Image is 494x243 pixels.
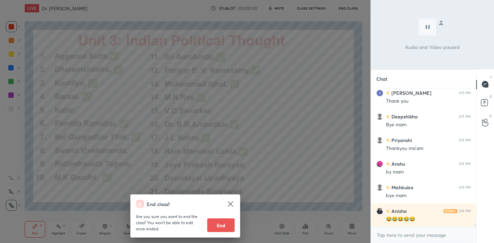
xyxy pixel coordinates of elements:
div: Bye mam [386,121,471,128]
button: End [207,218,235,232]
img: no-rating-badge.077c3623.svg [386,139,390,142]
div: Thankyou ma'am [386,145,471,152]
div: bye mam [386,192,471,199]
div: 3:15 PM [459,138,471,142]
img: no-rating-badge.077c3623.svg [386,209,390,213]
div: by mam [386,169,471,176]
img: default.png [376,137,383,143]
div: 3:15 PM [459,185,471,189]
div: 3:15 PM [459,91,471,95]
div: 3:15 PM [459,209,471,213]
p: T [490,75,492,80]
img: no-rating-badge.077c3623.svg [386,186,390,190]
img: iconic-light.a09c19a4.png [444,209,457,213]
img: default.png [376,113,383,120]
div: grid [371,88,476,227]
img: no-rating-badge.077c3623.svg [386,115,390,119]
p: Are you sure you want to end the class? You won’t be able to edit once ended. [136,214,202,232]
h6: Priyanshi [390,137,412,144]
img: default.png [376,184,383,191]
h6: Deepshikha [390,113,418,120]
img: 8193e847b0e94286bf0fa860910a250c.jpg [376,207,383,214]
img: no-rating-badge.077c3623.svg [386,162,390,166]
p: G [489,113,492,118]
h6: [PERSON_NAME] [390,89,432,97]
div: 3:15 PM [459,114,471,118]
img: no-rating-badge.077c3623.svg [386,91,390,95]
p: D [490,94,492,99]
p: Chat [371,70,393,88]
h6: Anshu [390,160,405,167]
img: 3 [376,89,383,96]
h6: Mahbuba [390,184,413,191]
p: Audio and Video paused [405,43,460,51]
div: 😂😂😂😂😂 [386,216,471,223]
h4: End class? [147,201,170,208]
img: a054266f385249ababa3b705169a978d.jpg [376,160,383,167]
div: Thank you [386,98,471,105]
h6: Anisha [390,207,407,215]
div: 3:15 PM [459,162,471,166]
